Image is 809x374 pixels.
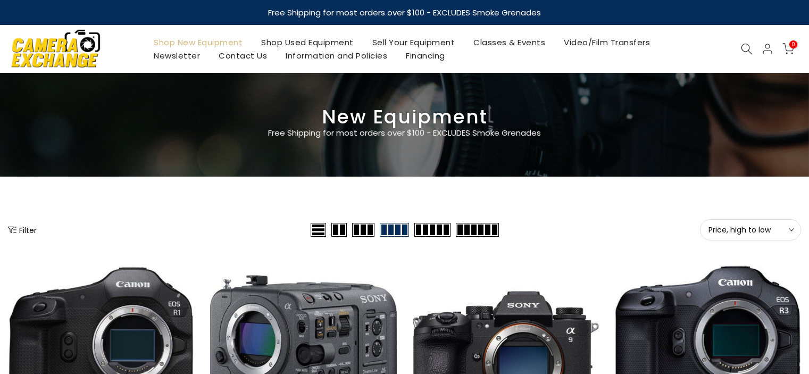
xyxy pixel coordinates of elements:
a: Information and Policies [277,49,397,62]
a: Sell Your Equipment [363,36,464,49]
h3: New Equipment [8,110,801,124]
a: Contact Us [210,49,277,62]
span: 0 [789,40,797,48]
a: Newsletter [145,49,210,62]
strong: Free Shipping for most orders over $100 - EXCLUDES Smoke Grenades [268,7,541,18]
a: Video/Film Transfers [555,36,660,49]
a: Shop New Equipment [145,36,252,49]
a: 0 [782,43,794,55]
span: Price, high to low [708,225,793,235]
a: Financing [397,49,455,62]
p: Free Shipping for most orders over $100 - EXCLUDES Smoke Grenades [205,127,604,139]
button: Show filters [8,225,37,235]
a: Shop Used Equipment [252,36,363,49]
a: Classes & Events [464,36,555,49]
button: Price, high to low [700,219,801,240]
